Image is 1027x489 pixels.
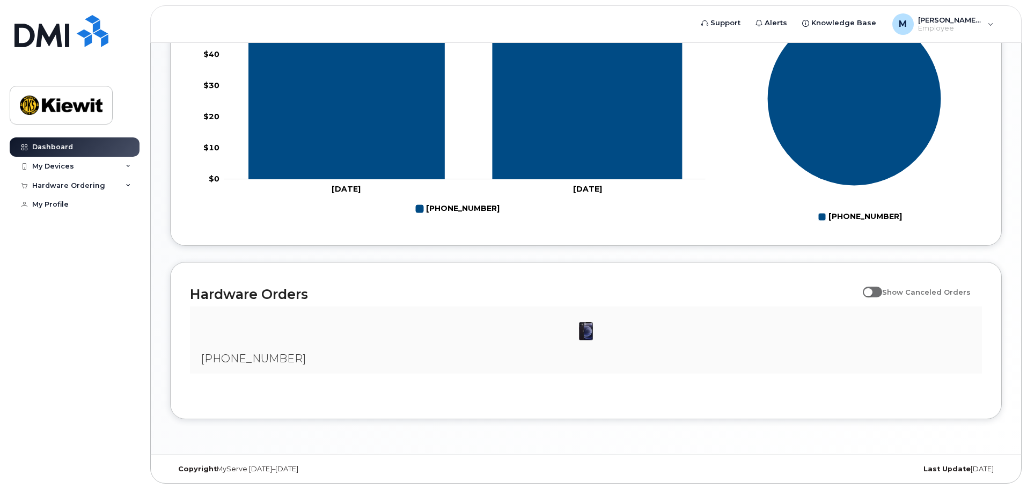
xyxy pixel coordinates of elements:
span: Knowledge Base [811,18,876,28]
img: iPhone_12.jpg [575,320,597,342]
g: Legend [818,208,902,226]
strong: Copyright [178,465,217,473]
span: Alerts [765,18,787,28]
tspan: [DATE] [573,184,602,194]
g: Legend [416,200,500,218]
span: Show Canceled Orders [882,288,971,296]
tspan: $30 [203,81,219,90]
a: Knowledge Base [795,12,884,34]
tspan: $10 [203,143,219,152]
a: Alerts [748,12,795,34]
span: Support [710,18,740,28]
span: M [899,18,907,31]
input: Show Canceled Orders [863,282,871,290]
tspan: $20 [203,112,219,121]
g: 402-670-9864 [416,200,500,218]
span: [PHONE_NUMBER] [201,352,306,365]
g: 402-670-9864 [249,18,682,179]
span: [PERSON_NAME].[PERSON_NAME] [918,16,982,24]
g: Chart [767,12,942,226]
strong: Last Update [923,465,971,473]
g: Series [767,12,942,186]
div: [DATE] [724,465,1002,473]
span: Employee [918,24,982,33]
a: Support [694,12,748,34]
iframe: Messenger Launcher [980,442,1019,481]
tspan: $40 [203,49,219,59]
h2: Hardware Orders [190,286,857,302]
tspan: $0 [209,174,219,184]
div: MyServe [DATE]–[DATE] [170,465,448,473]
div: Marcia.Knupp [885,13,1001,35]
tspan: [DATE] [332,184,361,194]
